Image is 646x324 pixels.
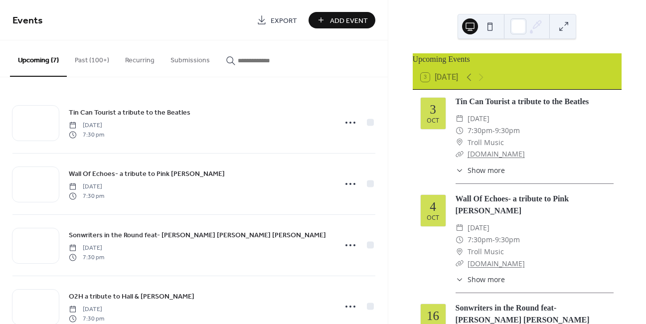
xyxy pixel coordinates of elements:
[69,130,104,139] span: 7:30 pm
[492,234,495,246] span: -
[456,234,464,246] div: ​
[456,246,464,258] div: ​
[430,200,436,213] div: 4
[69,292,194,302] span: O2H a tribute to Hall & [PERSON_NAME]
[10,40,67,77] button: Upcoming (7)
[12,11,43,30] span: Events
[69,230,326,241] span: Sonwriters in the Round feat- [PERSON_NAME] [PERSON_NAME] [PERSON_NAME]
[456,125,464,137] div: ​
[69,107,190,118] a: Tin Can Tourist a tribute to the Beatles
[468,274,505,285] span: Show more
[456,148,464,160] div: ​
[69,168,225,179] a: Wall Of Echoes- a tribute to Pink [PERSON_NAME]
[456,274,464,285] div: ​
[468,113,489,125] span: [DATE]
[430,103,436,116] div: 3
[69,191,104,200] span: 7:30 pm
[271,15,297,26] span: Export
[117,40,162,76] button: Recurring
[456,137,464,149] div: ​
[69,305,104,314] span: [DATE]
[456,222,464,234] div: ​
[468,137,504,149] span: Troll Music
[249,12,305,28] a: Export
[456,165,505,175] button: ​Show more
[162,40,218,76] button: Submissions
[69,229,326,241] a: Sonwriters in the Round feat- [PERSON_NAME] [PERSON_NAME] [PERSON_NAME]
[468,149,525,159] a: [DOMAIN_NAME]
[468,246,504,258] span: Troll Music
[468,165,505,175] span: Show more
[492,125,495,137] span: -
[309,12,375,28] button: Add Event
[468,234,492,246] span: 7:30pm
[69,291,194,302] a: O2H a tribute to Hall & [PERSON_NAME]
[456,113,464,125] div: ​
[69,182,104,191] span: [DATE]
[69,314,104,323] span: 7:30 pm
[495,234,520,246] span: 9:30pm
[69,108,190,118] span: Tin Can Tourist a tribute to the Beatles
[330,15,368,26] span: Add Event
[427,310,439,322] div: 16
[495,125,520,137] span: 9:30pm
[468,125,492,137] span: 7:30pm
[468,259,525,268] a: [DOMAIN_NAME]
[69,253,104,262] span: 7:30 pm
[456,258,464,270] div: ​
[69,121,104,130] span: [DATE]
[456,97,589,106] a: Tin Can Tourist a tribute to the Beatles
[427,215,439,221] div: Oct
[67,40,117,76] button: Past (100+)
[456,165,464,175] div: ​
[468,222,489,234] span: [DATE]
[456,194,569,215] a: Wall Of Echoes- a tribute to Pink [PERSON_NAME]
[69,244,104,253] span: [DATE]
[456,274,505,285] button: ​Show more
[69,169,225,179] span: Wall Of Echoes- a tribute to Pink [PERSON_NAME]
[413,53,622,65] div: Upcoming Events
[427,118,439,124] div: Oct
